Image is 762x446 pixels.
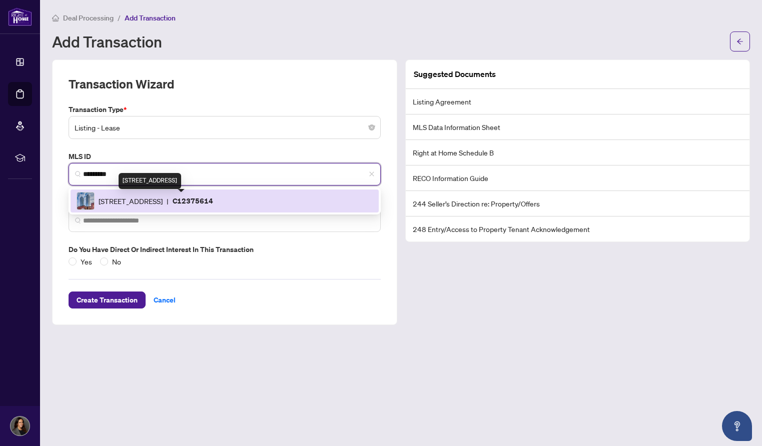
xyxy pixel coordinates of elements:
label: MLS ID [69,151,381,162]
span: [STREET_ADDRESS] [99,195,163,206]
span: Create Transaction [77,292,138,308]
h1: Add Transaction [52,33,162,49]
span: home [52,14,59,21]
span: Listing - Lease [75,118,375,137]
button: Cancel [146,291,184,308]
button: Open asap [722,411,752,441]
span: Deal Processing [63,13,114,22]
li: Listing Agreement [406,89,750,114]
span: Yes [77,256,96,267]
p: C12375614 [173,195,213,206]
img: search_icon [75,171,81,177]
img: logo [8,7,32,26]
span: arrow-left [736,38,743,45]
img: IMG-C12375614_1.jpg [77,192,94,209]
img: Profile Icon [11,416,30,435]
span: close-circle [369,124,375,130]
img: search_icon [75,217,81,223]
span: close [369,171,375,177]
li: RECO Information Guide [406,165,750,191]
label: Transaction Type [69,104,381,115]
article: Suggested Documents [414,68,496,80]
li: 248 Entry/Access to Property Tenant Acknowledgement [406,216,750,241]
h2: Transaction Wizard [69,76,174,92]
button: Create Transaction [69,291,146,308]
span: No [108,256,125,267]
span: Add Transaction [125,13,176,22]
div: [STREET_ADDRESS] [119,173,181,189]
li: / [118,12,121,23]
span: | [167,195,169,206]
span: Cancel [154,292,176,308]
li: MLS Data Information Sheet [406,114,750,140]
li: 244 Seller’s Direction re: Property/Offers [406,191,750,216]
label: Do you have direct or indirect interest in this transaction [69,244,381,255]
li: Right at Home Schedule B [406,140,750,165]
